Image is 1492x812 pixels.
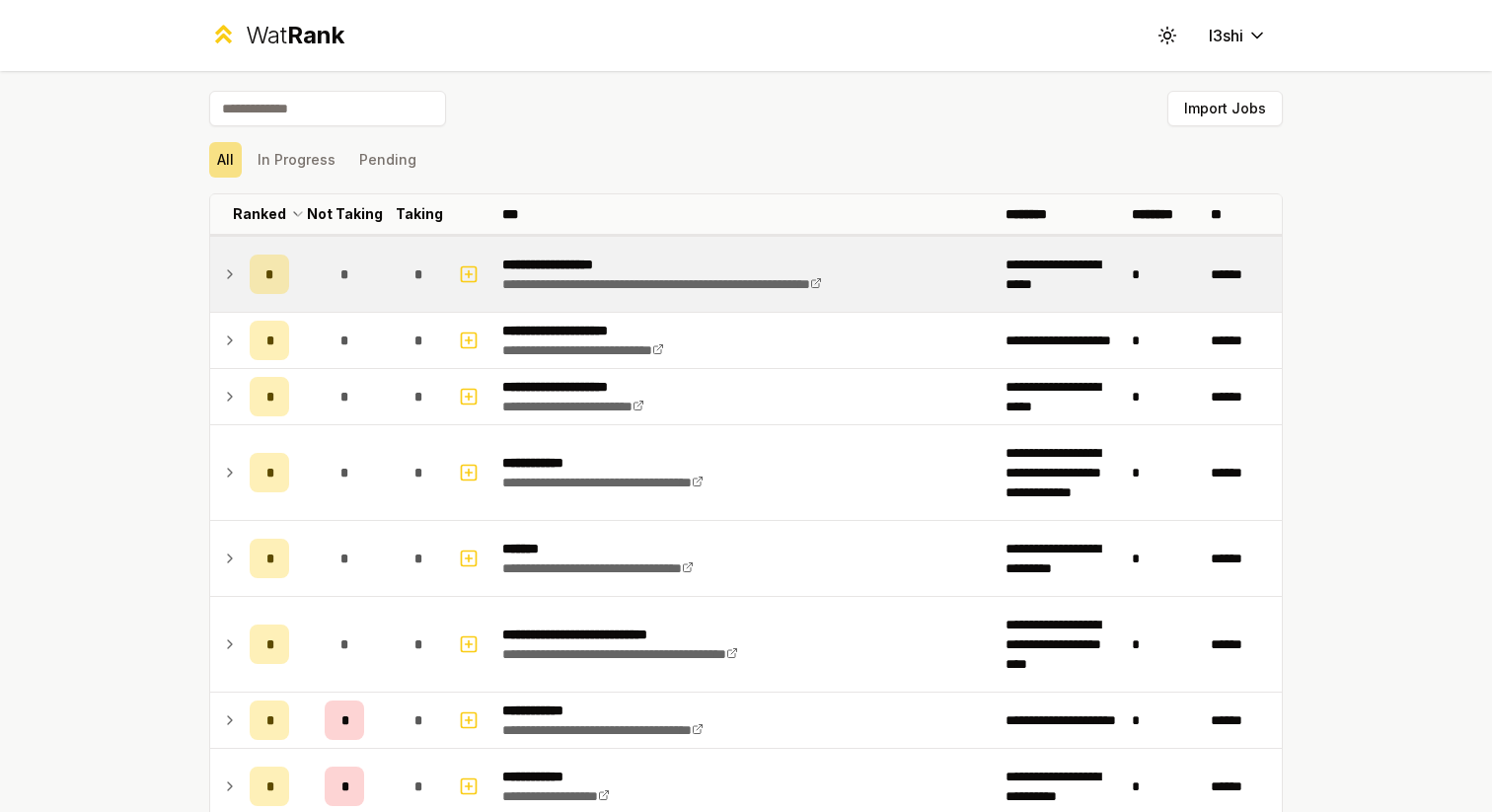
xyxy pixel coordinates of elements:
[246,20,344,51] div: Wat
[1167,91,1283,126] button: Import Jobs
[209,142,242,178] button: All
[307,204,383,224] p: Not Taking
[250,142,343,178] button: In Progress
[1193,18,1283,53] button: l3shi
[351,142,424,178] button: Pending
[209,20,344,51] a: WatRank
[396,204,443,224] p: Taking
[287,21,344,49] span: Rank
[1209,24,1243,47] span: l3shi
[233,204,286,224] p: Ranked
